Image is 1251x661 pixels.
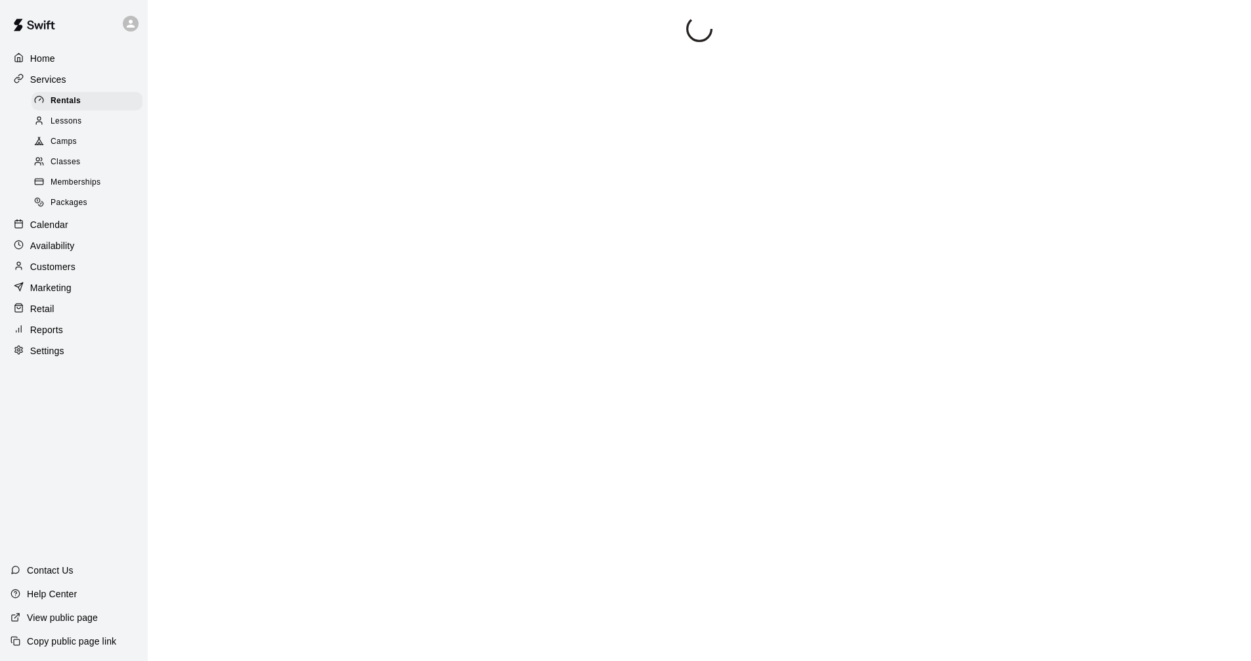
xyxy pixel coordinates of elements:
[32,111,148,131] a: Lessons
[32,152,148,173] a: Classes
[32,194,143,212] div: Packages
[11,278,137,298] a: Marketing
[30,218,68,231] p: Calendar
[11,70,137,89] a: Services
[51,176,100,189] span: Memberships
[30,73,66,86] p: Services
[51,115,82,128] span: Lessons
[11,320,137,340] a: Reports
[11,341,137,361] a: Settings
[32,91,148,111] a: Rentals
[30,260,76,273] p: Customers
[30,281,72,294] p: Marketing
[51,196,87,210] span: Packages
[30,239,75,252] p: Availability
[32,173,148,193] a: Memberships
[30,344,64,357] p: Settings
[32,153,143,171] div: Classes
[32,112,143,131] div: Lessons
[11,236,137,256] a: Availability
[32,173,143,192] div: Memberships
[27,635,116,648] p: Copy public page link
[27,564,74,577] p: Contact Us
[32,132,148,152] a: Camps
[51,135,77,148] span: Camps
[27,587,77,601] p: Help Center
[11,257,137,277] a: Customers
[11,215,137,235] a: Calendar
[30,52,55,65] p: Home
[32,92,143,110] div: Rentals
[32,133,143,151] div: Camps
[11,299,137,319] a: Retail
[51,156,80,169] span: Classes
[30,302,55,315] p: Retail
[11,49,137,68] a: Home
[30,323,63,336] p: Reports
[51,95,81,108] span: Rentals
[27,611,98,624] p: View public page
[32,193,148,214] a: Packages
